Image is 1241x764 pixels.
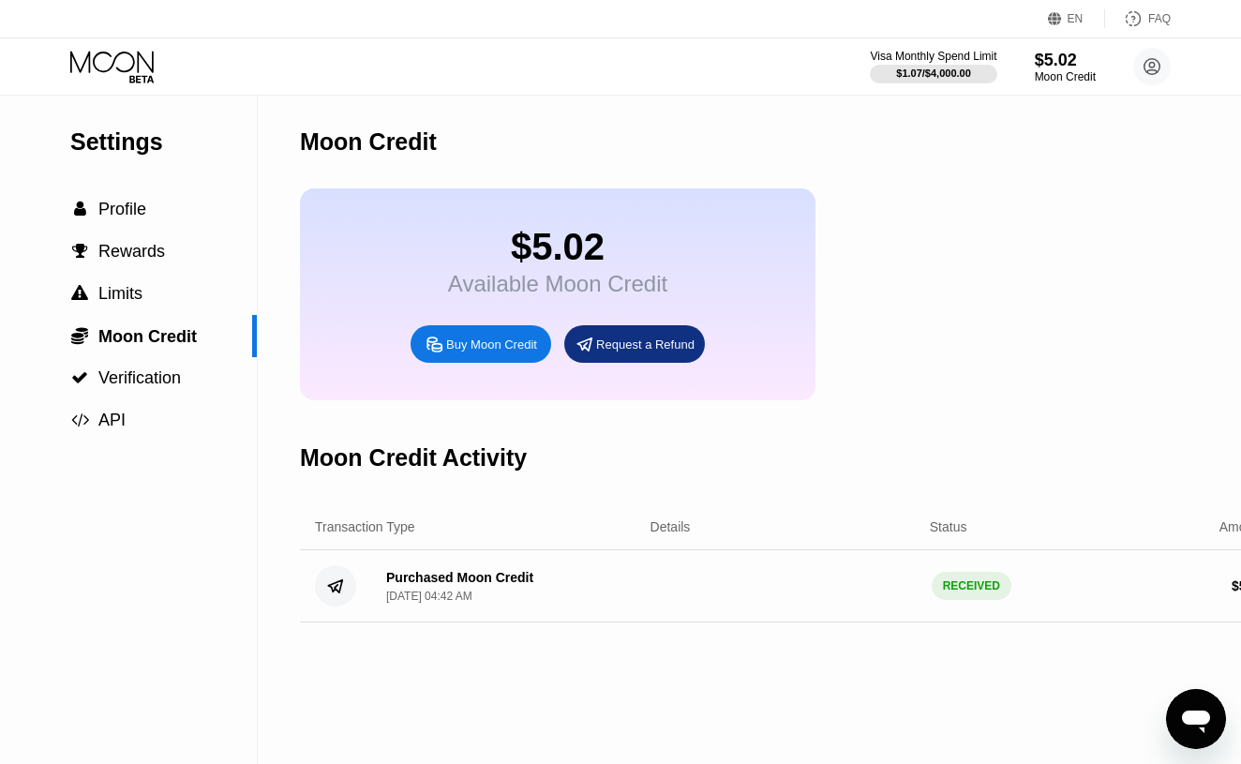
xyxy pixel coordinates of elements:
div: EN [1048,9,1105,28]
span:  [71,412,89,428]
iframe: Button to launch messaging window [1166,689,1226,749]
div:  [70,369,89,386]
div: $5.02 [448,226,667,268]
span: Limits [98,284,142,303]
div: FAQ [1148,12,1171,25]
div:  [70,326,89,345]
div: Visa Monthly Spend Limit$1.07/$4,000.00 [870,50,996,83]
div:  [70,412,89,428]
div: RECEIVED [932,572,1011,600]
div: Moon Credit Activity [300,444,527,472]
div: [DATE] 04:42 AM [386,590,472,603]
span:  [72,243,88,260]
span:  [74,201,86,217]
div: Available Moon Credit [448,271,667,297]
span: Profile [98,200,146,218]
div: Purchased Moon Credit [386,570,533,585]
div: Moon Credit [300,128,437,156]
div: FAQ [1105,9,1171,28]
div:  [70,243,89,260]
div: Buy Moon Credit [446,337,537,352]
div: Transaction Type [315,519,415,534]
div: Moon Credit [1035,70,1096,83]
span: Verification [98,368,181,387]
div: EN [1068,12,1084,25]
span:  [71,369,88,386]
span: Moon Credit [98,327,197,346]
div: $5.02 [1035,51,1096,70]
span: Rewards [98,242,165,261]
span:  [71,285,88,302]
div: Buy Moon Credit [411,325,551,363]
div: Details [650,519,691,534]
div: Status [930,519,967,534]
div: Request a Refund [596,337,695,352]
div: Visa Monthly Spend Limit [870,50,996,63]
span:  [71,326,88,345]
div: $1.07 / $4,000.00 [896,67,971,79]
div: Request a Refund [564,325,705,363]
span: API [98,411,126,429]
div: Settings [70,128,257,156]
div:  [70,201,89,217]
div: $5.02Moon Credit [1035,51,1096,83]
div:  [70,285,89,302]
